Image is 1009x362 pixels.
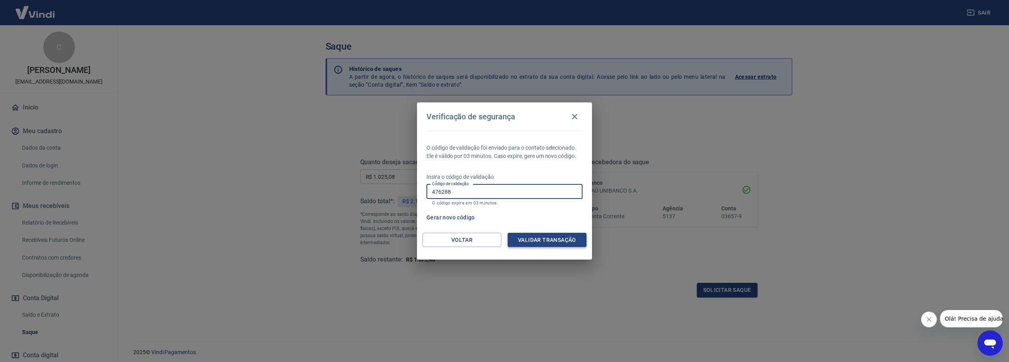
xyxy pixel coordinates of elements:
[432,181,469,187] label: Código de validação
[508,233,586,247] button: Validar transação
[423,233,501,247] button: Voltar
[426,173,583,181] p: Insira o código de validação
[921,312,937,327] iframe: Fechar mensagem
[940,310,1003,327] iframe: Mensagem da empresa
[5,6,66,12] span: Olá! Precisa de ajuda?
[432,200,577,206] p: O código expira em 03 minutos.
[423,210,478,225] button: Gerar novo código
[977,330,1003,356] iframe: Botão para abrir a janela de mensagens
[426,112,515,121] h4: Verificação de segurança
[426,144,583,160] p: O código de validação foi enviado para o contato selecionado. Ele é válido por 03 minutos. Caso e...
